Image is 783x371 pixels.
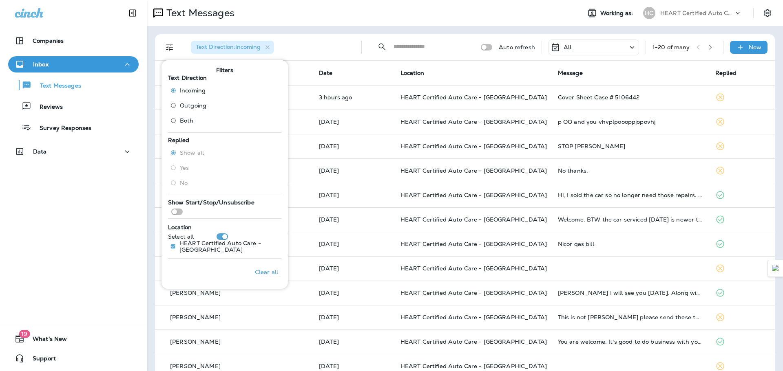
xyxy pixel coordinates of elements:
p: Aug 22, 2025 11:16 AM [319,94,387,101]
p: Aug 11, 2025 09:23 AM [319,314,387,321]
button: 19What's New [8,331,139,347]
button: Clear all [252,262,281,282]
p: Aug 12, 2025 09:03 AM [319,265,387,272]
div: This is not Basil please send these texts to his phone [558,314,702,321]
span: Replied [168,136,189,144]
span: Both [180,117,194,124]
span: HEART Certified Auto Care - [GEOGRAPHIC_DATA] [400,191,547,199]
p: Aug 18, 2025 04:34 PM [319,143,387,149]
button: Companies [8,33,139,49]
p: Companies [33,37,64,44]
div: STOP Michael Jackson [558,143,702,149]
span: HEART Certified Auto Care - [GEOGRAPHIC_DATA] [400,314,547,321]
button: Filters [161,39,178,55]
span: HEART Certified Auto Care - [GEOGRAPHIC_DATA] [400,216,547,223]
p: Survey Responses [31,125,91,132]
div: 1 - 20 of many [652,44,690,50]
span: Support [24,355,56,365]
span: Text Direction [168,74,207,81]
button: Settings [760,6,775,20]
p: Aug 13, 2025 09:35 PM [319,192,387,198]
button: Survey Responses [8,119,139,136]
p: Aug 20, 2025 01:15 PM [319,119,387,125]
p: Inbox [33,61,49,68]
span: Message [558,69,583,77]
p: [PERSON_NAME] [170,290,221,296]
span: Text Direction : Incoming [196,43,261,50]
span: Outgoing [180,102,206,109]
p: Text Messages [163,7,234,19]
button: Inbox [8,56,139,72]
div: Nicor gas bill [558,241,702,247]
span: No [180,180,188,186]
div: Welcome. BTW the car serviced today is newer than in your system. 22 Volvo XC60 B. [558,216,702,223]
span: HEART Certified Auto Care - [GEOGRAPHIC_DATA] [400,265,547,272]
span: Location [400,69,424,77]
div: Filters [161,55,288,289]
div: Keisha I will see you tomorrow. Along with oil change and rotating tires, I need new rear window ... [558,290,702,296]
span: HEART Certified Auto Care - [GEOGRAPHIC_DATA] [400,167,547,174]
button: Collapse Sidebar [121,5,144,21]
p: Aug 12, 2025 12:47 PM [319,241,387,247]
p: Reviews [31,103,63,111]
p: Aug 7, 2025 10:47 AM [319,363,387,369]
span: HEART Certified Auto Care - [GEOGRAPHIC_DATA] [400,118,547,125]
p: Data [33,148,47,155]
p: Select all [168,233,194,240]
span: Date [319,69,333,77]
p: Aug 13, 2025 12:37 PM [319,216,387,223]
div: p OO and you vhvplpoooppjopovhj [558,119,702,125]
span: 19 [19,330,30,338]
span: HEART Certified Auto Care - [GEOGRAPHIC_DATA] [400,289,547,296]
div: Hi, I sold the car so no longer need those repairs. Perhaps the next owner will do this... [558,192,702,198]
p: Auto refresh [499,44,535,50]
span: HEART Certified Auto Care - [GEOGRAPHIC_DATA] [400,362,547,370]
div: Text Direction:Incoming [191,41,274,54]
span: HEART Certified Auto Care - [GEOGRAPHIC_DATA] [400,240,547,248]
p: [PERSON_NAME] [170,314,221,321]
span: Working as: [600,10,635,17]
span: Incoming [180,87,206,94]
span: HEART Certified Auto Care - [GEOGRAPHIC_DATA] [400,143,547,150]
p: [PERSON_NAME] [170,363,221,369]
span: What's New [24,336,67,345]
p: [PERSON_NAME] [170,338,221,345]
p: Text Messages [32,82,81,90]
div: You are welcome. It's good to do business with you. I have a little complaint. About one and a ha... [558,338,702,345]
p: All [564,44,571,50]
button: Support [8,350,139,367]
p: Aug 8, 2025 10:16 AM [319,338,387,345]
span: Yes [180,165,189,171]
span: HEART Certified Auto Care - [GEOGRAPHIC_DATA] [400,338,547,345]
span: Show Start/Stop/Unsubscribe [168,199,254,206]
p: Clear all [255,269,278,275]
span: Location [168,224,192,231]
p: Aug 11, 2025 08:10 PM [319,290,387,296]
span: Show all [180,149,204,156]
p: HEART Certified Auto Care - [GEOGRAPHIC_DATA] [179,240,275,253]
button: Text Messages [8,77,139,94]
img: Detect Auto [772,265,779,272]
button: Reviews [8,98,139,115]
p: Aug 18, 2025 09:05 AM [319,167,387,174]
div: Cover Sheet Case # 5106442 [558,94,702,101]
button: Data [8,143,139,160]
span: Replied [715,69,737,77]
p: New [749,44,761,50]
button: Collapse Search [374,39,390,55]
span: HEART Certified Auto Care - [GEOGRAPHIC_DATA] [400,94,547,101]
div: HC [643,7,655,19]
span: Filters [216,67,234,74]
div: No thanks. [558,167,702,174]
p: HEART Certified Auto Care [660,10,734,16]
